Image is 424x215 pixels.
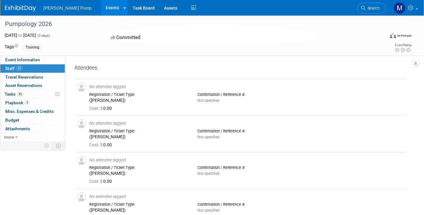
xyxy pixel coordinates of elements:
a: Attachments [0,125,65,133]
img: Unassigned-User-Icon.png [77,119,86,128]
img: Mike Walters [394,2,405,14]
a: Asset Reservations [0,81,65,90]
div: Confirmation / Reference #: [197,165,296,170]
div: Committed [109,32,238,43]
span: Asset Reservations [5,83,42,88]
span: to [17,33,23,38]
div: Registration / Ticket Type: [89,165,188,170]
td: Personalize Event Tab Strip [42,142,52,150]
div: Registration / Ticket Type: [89,92,188,97]
img: Unassigned-User-Icon.png [77,192,86,202]
div: Attendees: [74,64,407,72]
span: 3 [25,100,29,105]
div: Event Format [351,32,412,41]
span: Not specified [197,135,219,139]
a: Tasks5% [0,90,65,98]
span: Not specified [197,208,219,213]
div: Training [24,44,41,51]
img: Unassigned-User-Icon.png [77,83,86,92]
span: 0.00 [89,179,114,184]
a: Budget [0,116,65,124]
a: Travel Reservations [0,73,65,81]
div: Registration / Ticket Type: [89,129,188,134]
td: Toggle Event Tabs [52,142,65,150]
span: Cost: $ [89,179,103,184]
span: [PERSON_NAME] Pump [43,6,92,11]
a: Staff23 [0,64,65,73]
div: Event Rating [395,44,411,47]
div: ([PERSON_NAME]) [89,134,188,140]
div: ([PERSON_NAME]) [89,208,188,213]
span: Budget [5,118,19,123]
a: Misc. Expenses & Credits [0,107,65,116]
div: No attendee tagged [89,157,404,163]
span: 23 [16,66,22,71]
img: Format-Inperson.png [390,33,396,38]
img: ExhibitDay [5,5,36,11]
a: Search [357,3,386,14]
span: Staff [5,66,22,71]
span: (3 days) [37,34,50,38]
span: [DATE] [DATE] [5,33,36,38]
div: No attendee tagged [89,121,404,126]
a: Playbook3 [0,99,65,107]
span: 5% [17,92,24,97]
span: 0.00 [89,142,114,147]
div: Registration / Ticket Type: [89,202,188,207]
span: Cost: $ [89,142,103,147]
span: Cost: $ [89,106,103,111]
span: Travel Reservations [5,75,43,80]
div: ([PERSON_NAME]) [89,171,188,176]
span: Misc. Expenses & Credits [5,109,54,114]
span: Attachments [5,126,30,131]
div: Confirmation / Reference #: [197,129,296,134]
a: Event Information [0,56,65,64]
div: In-Person [397,33,412,38]
div: Confirmation / Reference #: [197,92,296,97]
span: Not specified [197,98,219,103]
span: Event Information [5,57,40,62]
td: Tags [5,44,18,51]
div: No attendee tagged [89,84,404,90]
span: Not specified [197,171,219,176]
div: Confirmation / Reference #: [197,202,296,207]
div: ([PERSON_NAME]) [89,98,188,103]
span: more [4,135,14,140]
img: Unassigned-User-Icon.png [77,156,86,165]
div: No attendee tagged [89,194,404,200]
span: Playbook [5,100,29,105]
span: Tasks [5,92,24,97]
span: 0.00 [89,106,114,111]
div: Pumpology 2026 [3,19,377,30]
span: Search [365,6,380,11]
a: more [0,133,65,141]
